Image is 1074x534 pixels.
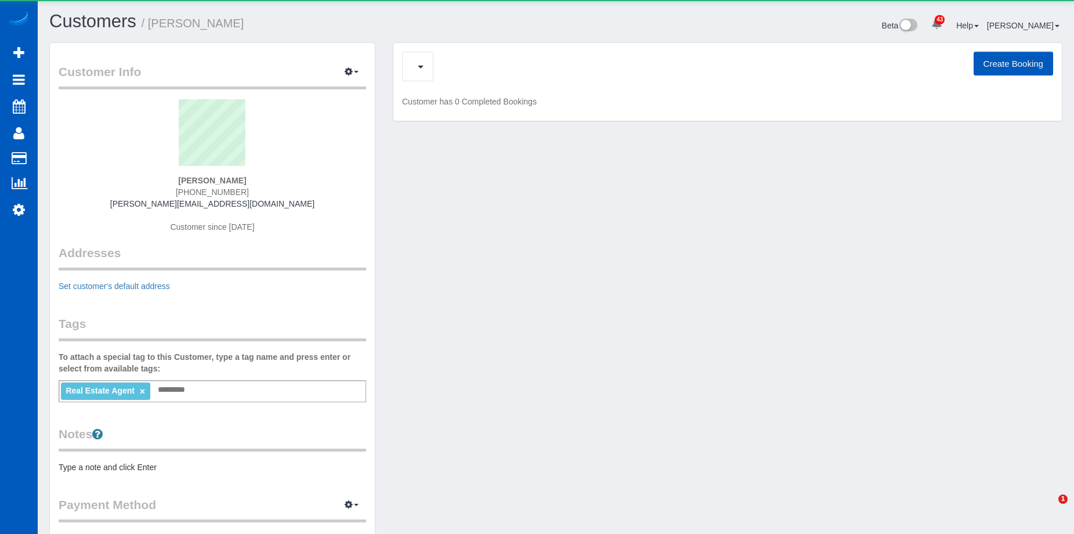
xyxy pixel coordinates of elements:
[110,199,314,208] a: [PERSON_NAME][EMAIL_ADDRESS][DOMAIN_NAME]
[1035,495,1062,522] iframe: Intercom live chat
[59,282,170,291] a: Set customer's default address
[142,17,244,30] small: / [PERSON_NAME]
[59,63,366,89] legend: Customer Info
[7,12,30,28] img: Automaid Logo
[935,15,945,24] span: 43
[402,96,1053,107] p: Customer has 0 Completed Bookings
[1058,495,1068,504] span: 1
[898,19,917,34] img: New interface
[925,12,948,37] a: 43
[59,315,366,341] legend: Tags
[176,187,249,197] span: [PHONE_NUMBER]
[140,387,145,396] a: ×
[59,461,366,473] pre: Type a note and click Enter
[956,21,979,30] a: Help
[178,176,246,185] strong: [PERSON_NAME]
[59,425,366,452] legend: Notes
[66,386,135,395] span: Real Estate Agent
[974,52,1053,76] button: Create Booking
[987,21,1059,30] a: [PERSON_NAME]
[882,21,918,30] a: Beta
[49,11,136,31] a: Customers
[59,496,366,522] legend: Payment Method
[59,351,366,374] label: To attach a special tag to this Customer, type a tag name and press enter or select from availabl...
[170,222,254,232] span: Customer since [DATE]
